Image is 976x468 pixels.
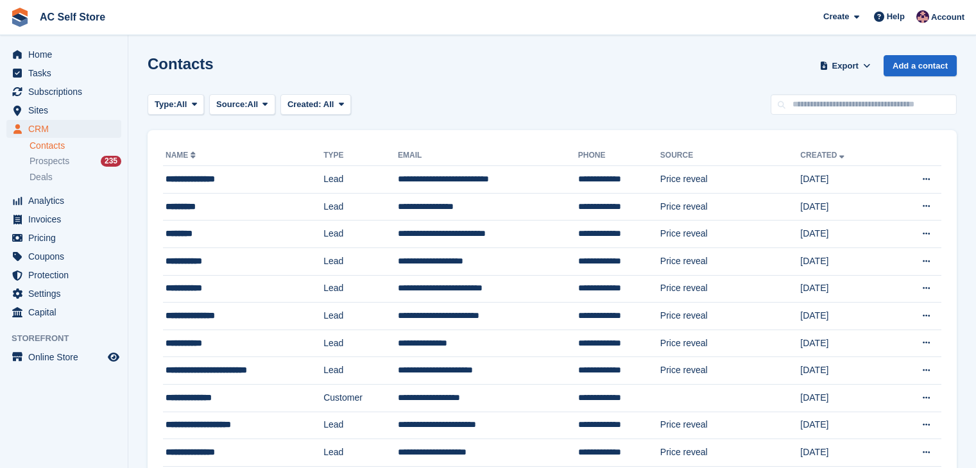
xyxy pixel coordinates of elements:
[660,357,801,385] td: Price reveal
[28,229,105,247] span: Pricing
[323,303,398,330] td: Lead
[28,83,105,101] span: Subscriptions
[35,6,110,28] a: AC Self Store
[398,146,578,166] th: Email
[323,166,398,194] td: Lead
[323,384,398,412] td: Customer
[28,192,105,210] span: Analytics
[800,247,890,275] td: [DATE]
[6,192,121,210] a: menu
[323,357,398,385] td: Lead
[823,10,849,23] span: Create
[30,140,121,152] a: Contacts
[800,166,890,194] td: [DATE]
[148,55,214,72] h1: Contacts
[800,193,890,221] td: [DATE]
[884,55,957,76] a: Add a contact
[6,285,121,303] a: menu
[916,10,929,23] img: Ted Cox
[30,171,53,183] span: Deals
[323,221,398,248] td: Lead
[660,221,801,248] td: Price reveal
[800,439,890,467] td: [DATE]
[12,332,128,345] span: Storefront
[323,146,398,166] th: Type
[6,101,121,119] a: menu
[832,60,859,72] span: Export
[660,412,801,439] td: Price reveal
[323,412,398,439] td: Lead
[6,120,121,138] a: menu
[660,275,801,303] td: Price reveal
[800,151,847,160] a: Created
[176,98,187,111] span: All
[280,94,351,115] button: Created: All
[6,247,121,265] a: menu
[6,348,121,366] a: menu
[6,229,121,247] a: menu
[28,266,105,284] span: Protection
[155,98,176,111] span: Type:
[30,171,121,184] a: Deals
[166,151,198,160] a: Name
[106,349,121,365] a: Preview store
[6,303,121,321] a: menu
[28,285,105,303] span: Settings
[6,46,121,63] a: menu
[30,155,121,168] a: Prospects 235
[28,210,105,228] span: Invoices
[28,120,105,138] span: CRM
[323,193,398,221] td: Lead
[800,384,890,412] td: [DATE]
[28,247,105,265] span: Coupons
[323,247,398,275] td: Lead
[6,210,121,228] a: menu
[660,193,801,221] td: Price reveal
[287,99,321,109] span: Created:
[323,330,398,357] td: Lead
[578,146,660,166] th: Phone
[323,99,334,109] span: All
[800,357,890,385] td: [DATE]
[660,146,801,166] th: Source
[931,11,964,24] span: Account
[660,303,801,330] td: Price reveal
[800,275,890,303] td: [DATE]
[817,55,873,76] button: Export
[28,101,105,119] span: Sites
[660,247,801,275] td: Price reveal
[101,156,121,167] div: 235
[28,46,105,63] span: Home
[209,94,275,115] button: Source: All
[800,221,890,248] td: [DATE]
[6,83,121,101] a: menu
[323,275,398,303] td: Lead
[660,330,801,357] td: Price reveal
[660,439,801,467] td: Price reveal
[6,64,121,82] a: menu
[6,266,121,284] a: menu
[800,412,890,439] td: [DATE]
[248,98,259,111] span: All
[30,155,69,167] span: Prospects
[800,303,890,330] td: [DATE]
[323,439,398,467] td: Lead
[800,330,890,357] td: [DATE]
[28,64,105,82] span: Tasks
[660,166,801,194] td: Price reveal
[28,348,105,366] span: Online Store
[887,10,905,23] span: Help
[216,98,247,111] span: Source:
[28,303,105,321] span: Capital
[10,8,30,27] img: stora-icon-8386f47178a22dfd0bd8f6a31ec36ba5ce8667c1dd55bd0f319d3a0aa187defe.svg
[148,94,204,115] button: Type: All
